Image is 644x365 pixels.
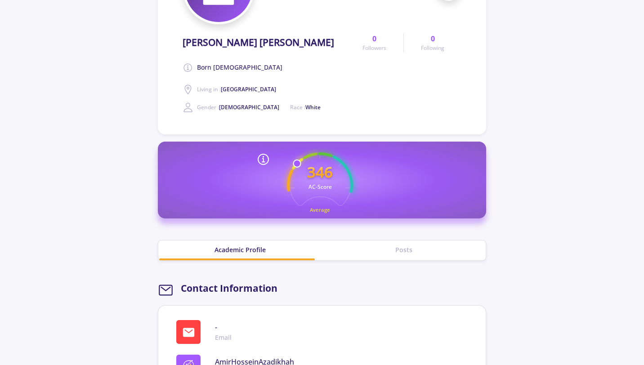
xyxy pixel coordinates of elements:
span: Gender : [197,103,279,111]
span: Living in : [197,85,276,93]
span: - [215,322,232,333]
a: 0Following [403,33,461,52]
span: Born [DEMOGRAPHIC_DATA] [197,62,282,73]
span: 0 [431,33,435,44]
h2: Contact Information [181,283,277,294]
div: Academic Profile [158,245,322,254]
span: Race : [290,103,321,111]
span: Followers [362,44,386,52]
a: 0Followers [345,33,403,52]
span: [GEOGRAPHIC_DATA] [221,85,276,93]
text: AC-Score [308,183,331,191]
div: Posts [322,245,486,254]
h1: [PERSON_NAME] [PERSON_NAME] [183,37,334,48]
span: [DEMOGRAPHIC_DATA] [219,103,279,111]
span: White [305,103,321,111]
text: 346 [307,162,333,182]
span: Email [215,333,232,342]
span: Following [421,44,444,52]
text: Average [310,206,330,213]
span: 0 [372,33,376,44]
